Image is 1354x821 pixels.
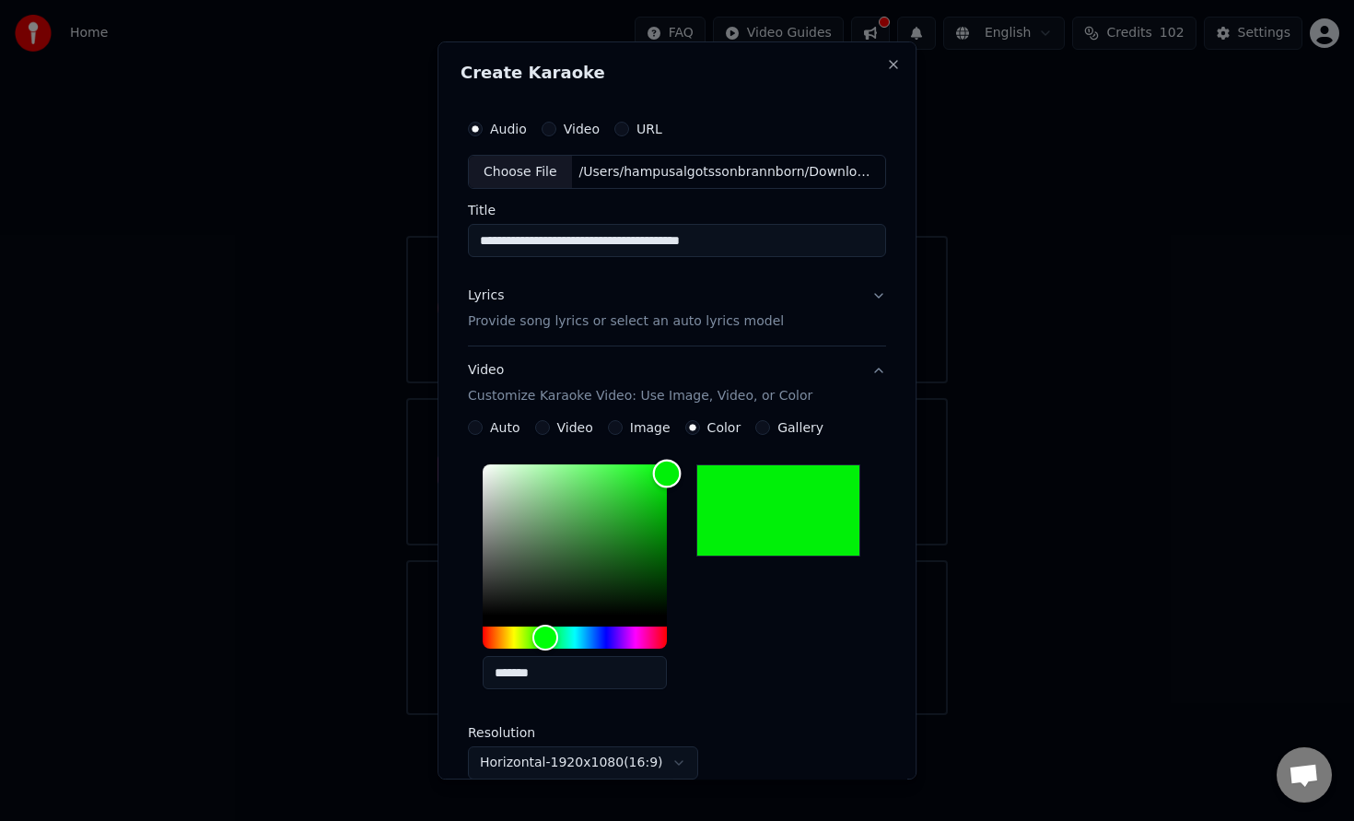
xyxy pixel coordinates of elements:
[468,205,886,217] label: Title
[468,313,784,332] p: Provide song lyrics or select an auto lyrics model
[468,273,886,346] button: LyricsProvide song lyrics or select an auto lyrics model
[630,421,671,434] label: Image
[557,421,593,434] label: Video
[707,421,741,434] label: Color
[636,123,662,135] label: URL
[483,464,667,616] div: Color
[572,163,885,182] div: /Users/hampusalgotssonbrannborn/Downloads/Kids In [GEOGRAPHIC_DATA] (2020 Remaster) - [PERSON_NAM...
[777,421,823,434] label: Gallery
[468,387,812,405] p: Customize Karaoke Video: Use Image, Video, or Color
[468,726,652,739] label: Resolution
[468,287,504,306] div: Lyrics
[564,123,600,135] label: Video
[468,347,886,421] button: VideoCustomize Karaoke Video: Use Image, Video, or Color
[468,362,812,406] div: Video
[490,421,520,434] label: Auto
[483,627,667,649] div: Hue
[490,123,527,135] label: Audio
[469,156,572,189] div: Choose File
[461,65,893,81] h2: Create Karaoke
